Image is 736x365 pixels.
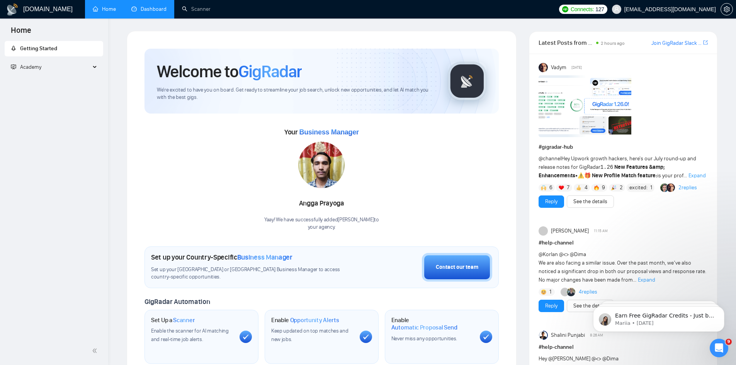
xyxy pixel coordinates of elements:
[594,227,608,234] span: 11:15 AM
[5,25,37,41] span: Home
[703,39,708,46] a: export
[391,316,474,331] h1: Enable
[567,195,614,208] button: See the details
[571,5,594,14] span: Connects:
[299,128,359,136] span: Business Manager
[571,64,582,71] span: [DATE]
[628,183,648,192] span: :excited:
[545,302,558,310] a: Reply
[264,216,379,231] div: Yaay! We have successfully added [PERSON_NAME] to
[576,185,581,190] img: 👍
[660,183,669,192] img: Alex B
[422,253,492,282] button: Contact our team
[92,347,100,355] span: double-left
[539,251,706,283] span: @Korlan @<> @Dima We are also facing a similar issue. Over the past month, we’ve also noticed a s...
[614,7,619,12] span: user
[541,289,546,295] img: 🥺
[541,185,546,190] img: 🙌
[6,3,19,16] img: logo
[157,87,435,101] span: We're excited to have you on board. Get ready to streamline your job search, unlock new opportuni...
[157,61,302,82] h1: Welcome to
[539,343,708,351] h1: # help-channel
[567,288,575,296] img: Viktor Ostashevskyi
[539,239,708,247] h1: # help-channel
[284,128,359,136] span: Your
[271,328,348,343] span: Keep updated on top matches and new jobs.
[579,288,597,296] a: 4replies
[173,316,195,324] span: Scanner
[595,5,604,14] span: 127
[151,328,229,343] span: Enable the scanner for AI matching and real-time job alerts.
[620,184,623,192] span: 2
[549,288,551,296] span: 1
[144,297,210,306] span: GigRadar Automation
[391,335,457,342] span: Never miss any opportunities.
[448,62,486,100] img: gigradar-logo.png
[688,172,706,179] span: Expand
[594,185,599,190] img: 🔥
[539,331,548,340] img: Shalini Punjabi
[551,63,566,72] span: Vadym
[678,184,697,192] a: 2replies
[5,41,103,56] li: Getting Started
[602,184,605,192] span: 9
[592,172,657,179] strong: New Profile Match feature:
[151,316,195,324] h1: Set Up a
[290,316,339,324] span: Opportunity Alerts
[151,253,292,261] h1: Set up your Country-Specific
[539,155,561,162] span: @channel
[567,184,569,192] span: 7
[601,41,625,46] span: 2 hours ago
[611,185,617,190] img: 🎉
[573,197,607,206] a: See the details
[710,339,728,357] iframe: Intercom live chat
[638,277,655,283] span: Expand
[151,266,356,281] span: Set up your [GEOGRAPHIC_DATA] or [GEOGRAPHIC_DATA] Business Manager to access country-specific op...
[545,197,558,206] a: Reply
[298,142,345,188] img: 1708520921837-dllhost_hRLnkNBDQD.png
[436,263,478,272] div: Contact our team
[271,316,339,324] h1: Enable
[584,172,591,179] span: 🎁
[391,324,457,331] span: Automatic Proposal Send
[539,300,564,312] button: Reply
[585,184,588,192] span: 4
[551,227,589,235] span: [PERSON_NAME]
[11,64,16,70] span: fund-projection-screen
[539,155,696,179] span: Hey Upwork growth hackers, here's our July round-up and release notes for GigRadar • is your prof...
[264,224,379,231] p: your agency .
[131,6,167,12] a: dashboardDashboard
[539,75,631,137] img: F09AC4U7ATU-image.png
[539,143,708,151] h1: # gigradar-hub
[573,302,607,310] a: See the details
[539,63,548,72] img: Vadym
[562,6,568,12] img: upwork-logo.png
[182,6,211,12] a: searchScanner
[539,38,594,48] span: Latest Posts from the GigRadar Community
[20,64,41,70] span: Academy
[11,64,41,70] span: Academy
[539,195,564,208] button: Reply
[20,45,57,52] span: Getting Started
[721,3,733,15] button: setting
[549,184,552,192] span: 6
[238,61,302,82] span: GigRadar
[559,185,564,190] img: ❤️
[600,164,614,170] code: 1.26
[567,300,614,312] button: See the details
[721,6,733,12] a: setting
[93,6,116,12] a: homeHome
[551,331,585,340] span: Shalini Punjabi
[264,197,379,210] div: Angga Prayoga
[578,172,584,179] span: ⚠️
[237,253,292,261] span: Business Manager
[581,290,736,344] iframe: Intercom notifications message
[11,46,16,51] span: rocket
[651,39,702,48] a: Join GigRadar Slack Community
[726,339,732,345] span: 9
